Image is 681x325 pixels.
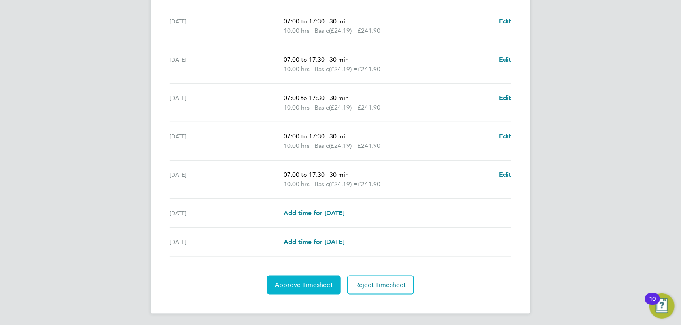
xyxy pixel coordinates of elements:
span: 30 min [329,94,349,102]
span: £241.90 [358,104,380,111]
span: (£24.19) = [329,142,358,149]
span: 10.00 hrs [284,180,310,188]
button: Reject Timesheet [347,276,414,295]
span: 10.00 hrs [284,65,310,73]
span: 30 min [329,56,349,63]
span: 07:00 to 17:30 [284,17,325,25]
span: | [311,104,313,111]
span: | [311,27,313,34]
span: 07:00 to 17:30 [284,94,325,102]
span: 10.00 hrs [284,104,310,111]
span: Basic [314,141,329,151]
a: Edit [499,93,511,103]
a: Edit [499,55,511,64]
span: | [311,142,313,149]
span: Edit [499,94,511,102]
span: 30 min [329,132,349,140]
span: Reject Timesheet [355,281,406,289]
span: 10.00 hrs [284,142,310,149]
span: Edit [499,56,511,63]
span: £241.90 [358,142,380,149]
span: Edit [499,132,511,140]
span: | [326,94,328,102]
span: 10.00 hrs [284,27,310,34]
span: 30 min [329,171,349,178]
a: Edit [499,132,511,141]
div: [DATE] [170,132,284,151]
button: Approve Timesheet [267,276,341,295]
span: (£24.19) = [329,65,358,73]
a: Edit [499,17,511,26]
span: Basic [314,180,329,189]
a: Add time for [DATE] [284,208,344,218]
span: | [311,180,313,188]
div: [DATE] [170,237,284,247]
span: | [326,132,328,140]
span: £241.90 [358,65,380,73]
span: Basic [314,64,329,74]
div: [DATE] [170,208,284,218]
span: (£24.19) = [329,27,358,34]
span: Add time for [DATE] [284,238,344,246]
span: | [326,17,328,25]
span: | [326,171,328,178]
div: [DATE] [170,17,284,36]
button: Open Resource Center, 10 new notifications [649,293,675,319]
span: 07:00 to 17:30 [284,171,325,178]
span: 30 min [329,17,349,25]
span: | [326,56,328,63]
span: (£24.19) = [329,180,358,188]
div: 10 [649,299,656,309]
span: | [311,65,313,73]
a: Edit [499,170,511,180]
div: [DATE] [170,55,284,74]
span: Basic [314,103,329,112]
span: (£24.19) = [329,104,358,111]
span: 07:00 to 17:30 [284,132,325,140]
span: 07:00 to 17:30 [284,56,325,63]
div: [DATE] [170,93,284,112]
span: Add time for [DATE] [284,209,344,217]
span: Edit [499,17,511,25]
span: Basic [314,26,329,36]
span: £241.90 [358,180,380,188]
span: Approve Timesheet [275,281,333,289]
div: [DATE] [170,170,284,189]
a: Add time for [DATE] [284,237,344,247]
span: Edit [499,171,511,178]
span: £241.90 [358,27,380,34]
